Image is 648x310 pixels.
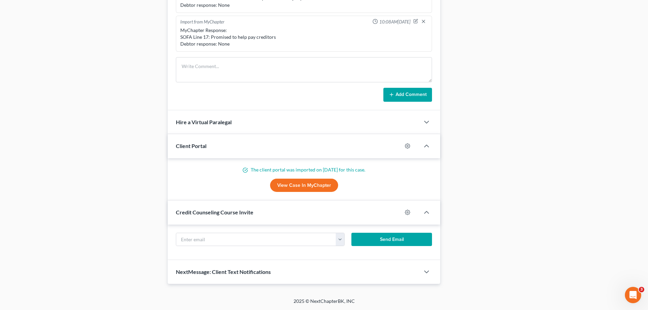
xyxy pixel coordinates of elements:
div: MyChapter Response: SOFA Line 17: Promised to help pay creditors Debtor response: None [180,27,428,47]
iframe: Intercom live chat [625,287,641,303]
button: Send Email [351,233,432,246]
div: 2025 © NextChapterBK, INC [130,298,518,310]
div: Import from MyChapter [180,19,225,26]
button: Add Comment [383,88,432,102]
a: View Case in MyChapter [270,179,338,192]
input: Enter email [176,233,336,246]
span: 3 [639,287,644,292]
span: Client Portal [176,143,206,149]
p: The client portal was imported on [DATE] for this case. [176,166,432,173]
span: 10:08AM[DATE] [379,19,411,25]
span: NextMessage: Client Text Notifications [176,268,271,275]
span: Hire a Virtual Paralegal [176,119,232,125]
span: Credit Counseling Course Invite [176,209,253,215]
